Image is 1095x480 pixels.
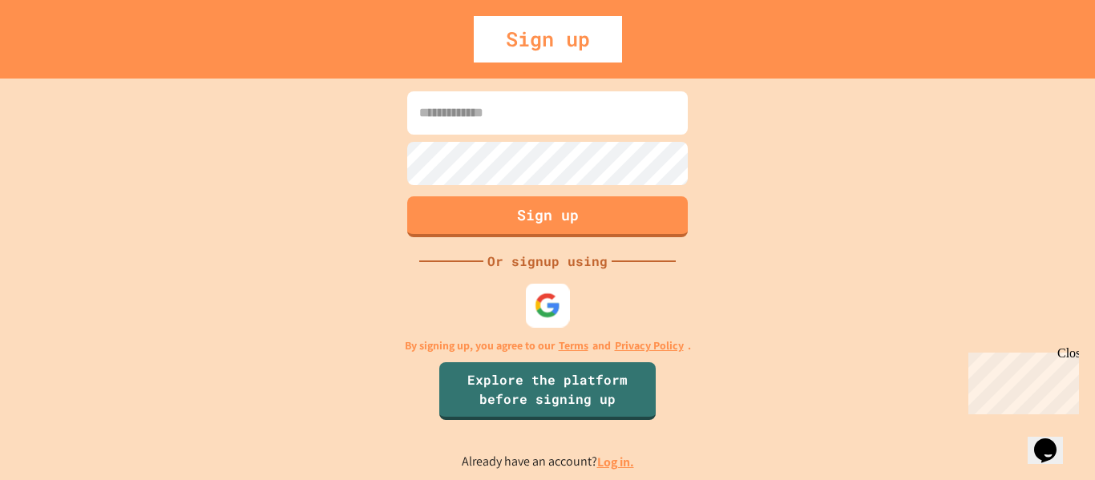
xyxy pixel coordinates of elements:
img: google-icon.svg [535,292,561,318]
iframe: chat widget [1028,416,1079,464]
div: Or signup using [483,252,612,271]
iframe: chat widget [962,346,1079,414]
a: Privacy Policy [615,337,684,354]
p: By signing up, you agree to our and . [405,337,691,354]
p: Already have an account? [462,452,634,472]
a: Explore the platform before signing up [439,362,656,420]
div: Sign up [474,16,622,63]
a: Log in. [597,454,634,470]
div: Chat with us now!Close [6,6,111,102]
button: Sign up [407,196,688,237]
a: Terms [559,337,588,354]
